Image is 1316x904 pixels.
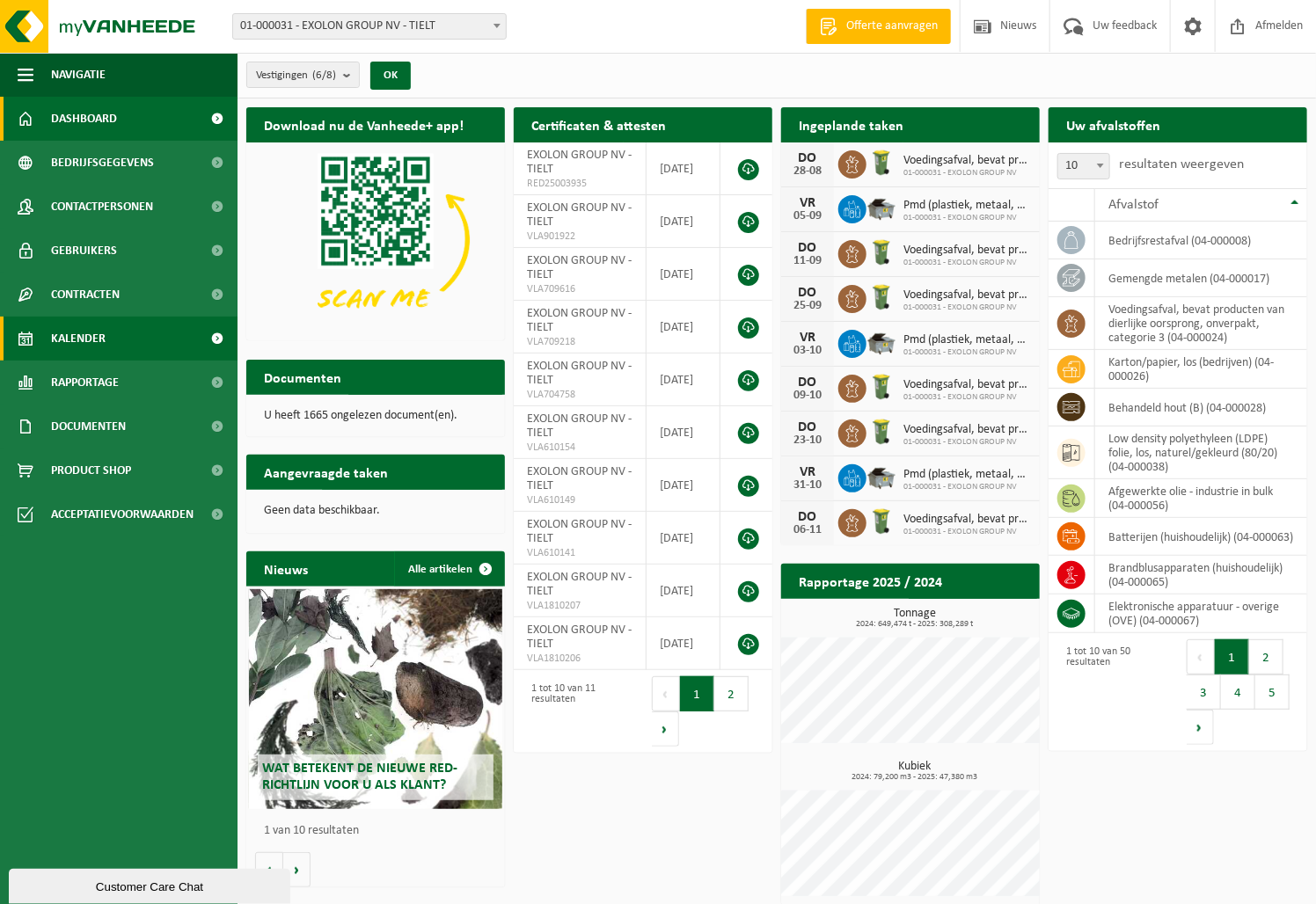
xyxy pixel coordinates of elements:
h2: Ingeplande taken [781,107,921,142]
img: Download de VHEPlus App [246,142,505,337]
img: WB-5000-GAL-GY-01 [866,327,896,357]
span: Pmd (plastiek, metaal, drankkartons) (bedrijven) [903,333,1031,347]
td: [DATE] [647,248,720,301]
span: Voedingsafval, bevat producten van dierlijke oorsprong, onverpakt, categorie 3 [903,154,1031,168]
button: 2 [714,676,749,711]
span: VLA709616 [527,282,632,296]
button: 1 [680,676,714,711]
span: 01-000031 - EXOLON GROUP NV - TIELT [232,13,507,40]
div: DO [790,510,825,524]
img: WB-5000-GAL-GY-01 [866,462,896,492]
span: RED25003935 [527,177,632,191]
td: [DATE] [647,512,720,565]
img: WB-0140-HPE-GN-50 [866,148,896,178]
div: 1 tot 10 van 50 resultaten [1057,638,1169,747]
button: 2 [1249,639,1283,674]
td: [DATE] [647,617,720,670]
td: karton/papier, los (bedrijven) (04-000026) [1095,350,1307,389]
td: gemengde metalen (04-000017) [1095,259,1307,297]
span: Kalender [51,317,106,361]
button: 3 [1187,674,1221,710]
h2: Nieuws [246,551,325,586]
span: Documenten [51,405,126,448]
td: [DATE] [647,459,720,512]
span: 01-000031 - EXOLON GROUP NV [903,258,1031,268]
span: EXOLON GROUP NV - TIELT [527,201,632,229]
img: WB-0140-HPE-GN-50 [866,282,896,312]
iframe: chat widget [9,865,294,904]
div: 28-08 [790,165,825,178]
span: Acceptatievoorwaarden [51,492,194,536]
span: VLA709218 [527,335,632,349]
td: [DATE] [647,406,720,459]
button: 4 [1221,674,1255,710]
h2: Rapportage 2025 / 2024 [781,564,960,598]
span: Offerte aanvragen [842,18,942,35]
button: Previous [652,676,680,711]
td: bedrijfsrestafval (04-000008) [1095,222,1307,259]
span: 10 [1057,153,1110,179]
h2: Documenten [246,360,359,394]
td: [DATE] [647,301,720,354]
a: Alle artikelen [394,551,503,587]
span: VLA1810206 [527,652,632,666]
span: Gebruikers [51,229,117,273]
h2: Uw afvalstoffen [1049,107,1178,142]
a: Wat betekent de nieuwe RED-richtlijn voor u als klant? [249,589,502,809]
p: U heeft 1665 ongelezen document(en). [264,410,487,422]
span: 01-000031 - EXOLON GROUP NV [903,437,1031,448]
button: 1 [1215,639,1249,674]
img: WB-0140-HPE-GN-50 [866,237,896,267]
span: Voedingsafval, bevat producten van dierlijke oorsprong, onverpakt, categorie 3 [903,244,1031,258]
img: WB-0140-HPE-GN-50 [866,507,896,536]
td: behandeld hout (B) (04-000028) [1095,389,1307,426]
div: 11-09 [790,255,825,267]
span: VLA610141 [527,546,632,560]
span: 01-000031 - EXOLON GROUP NV [903,347,1031,358]
span: EXOLON GROUP NV - TIELT [527,254,632,281]
td: [DATE] [647,142,720,195]
div: VR [790,465,825,479]
div: 25-09 [790,300,825,312]
span: VLA901922 [527,230,632,244]
span: Contactpersonen [51,185,153,229]
td: [DATE] [647,195,720,248]
td: brandblusapparaten (huishoudelijk) (04-000065) [1095,556,1307,594]
div: DO [790,286,825,300]
span: 01-000031 - EXOLON GROUP NV [903,392,1031,403]
td: low density polyethyleen (LDPE) folie, los, naturel/gekleurd (80/20) (04-000038) [1095,426,1307,479]
img: WB-0140-HPE-GN-50 [866,372,896,402]
count: (6/8) [312,69,336,81]
span: VLA1810207 [527,599,632,613]
div: DO [790,151,825,165]
span: EXOLON GROUP NV - TIELT [527,571,632,598]
button: 5 [1255,674,1290,710]
span: EXOLON GROUP NV - TIELT [527,360,632,387]
span: 01-000031 - EXOLON GROUP NV [903,527,1031,537]
div: 1 tot 10 van 11 resultaten [523,674,634,748]
span: VLA704758 [527,388,632,402]
button: Volgende [283,852,311,887]
td: [DATE] [647,565,720,617]
span: Pmd (plastiek, metaal, drankkartons) (bedrijven) [903,468,1031,482]
span: Voedingsafval, bevat producten van dierlijke oorsprong, onverpakt, categorie 3 [903,423,1031,437]
span: Bedrijfsgegevens [51,141,154,185]
span: EXOLON GROUP NV - TIELT [527,518,632,545]
span: Rapportage [51,361,119,405]
span: Vestigingen [256,62,336,89]
span: Product Shop [51,448,131,492]
span: EXOLON GROUP NV - TIELT [527,623,632,651]
td: [DATE] [647,354,720,406]
span: EXOLON GROUP NV - TIELT [527,465,632,492]
h3: Kubiek [790,761,1040,782]
img: WB-5000-GAL-GY-01 [866,193,896,222]
div: DO [790,241,825,255]
img: WB-0140-HPE-GN-50 [866,417,896,447]
span: 01-000031 - EXOLON GROUP NV [903,213,1031,223]
span: 2024: 79,200 m3 - 2025: 47,380 m3 [790,773,1040,782]
button: OK [370,62,411,90]
span: Voedingsafval, bevat producten van dierlijke oorsprong, onverpakt, categorie 3 [903,288,1031,303]
button: Previous [1187,639,1215,674]
p: Geen data beschikbaar. [264,505,487,517]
